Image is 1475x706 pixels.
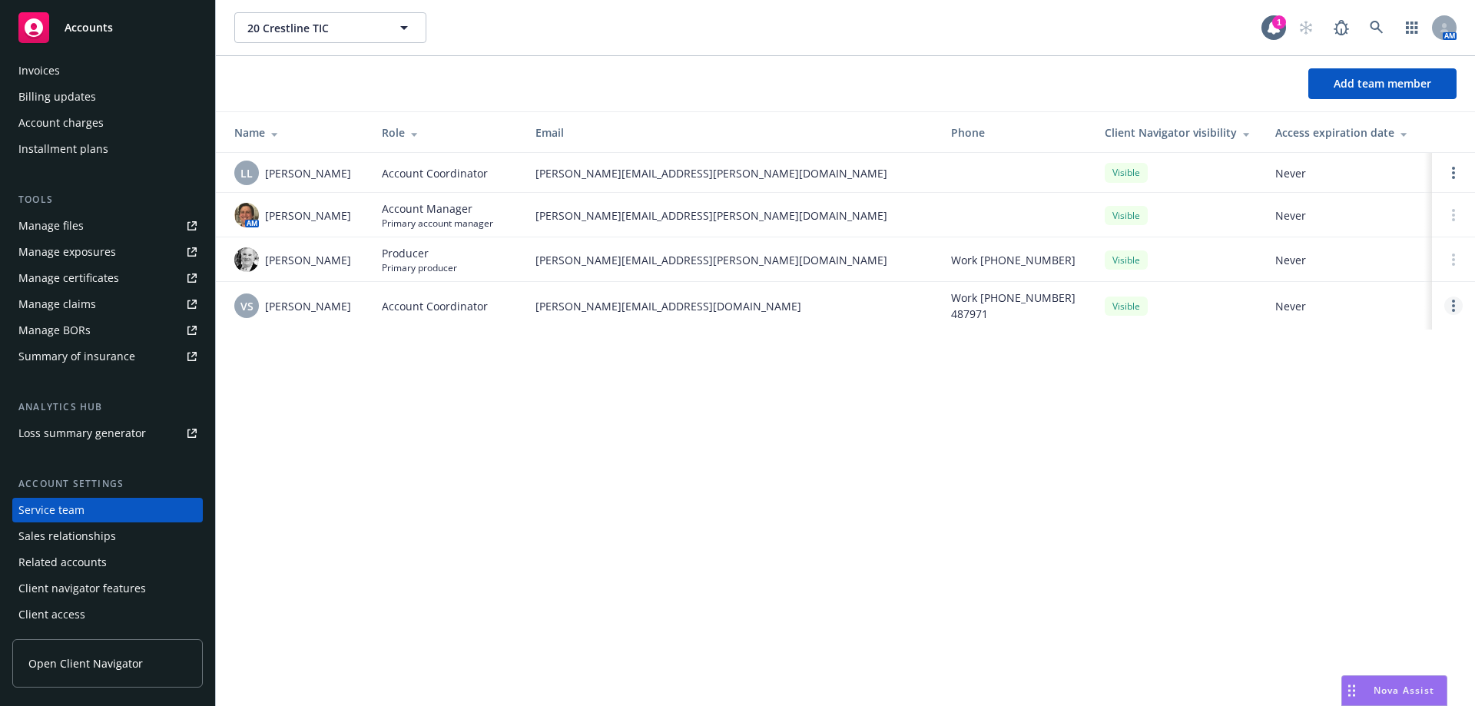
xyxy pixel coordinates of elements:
div: Manage claims [18,292,96,317]
a: Loss summary generator [12,421,203,446]
a: Switch app [1397,12,1427,43]
div: Email [535,124,926,141]
span: Never [1275,207,1420,224]
div: Name [234,124,357,141]
div: Related accounts [18,550,107,575]
span: [PERSON_NAME] [265,207,351,224]
div: Summary of insurance [18,344,135,369]
a: Sales relationships [12,524,203,549]
div: Visible [1105,297,1148,316]
div: Service team [18,498,85,522]
div: Loss summary generator [18,421,146,446]
button: Add team member [1308,68,1457,99]
span: Account Coordinator [382,298,488,314]
div: Invoices [18,58,60,83]
span: [PERSON_NAME][EMAIL_ADDRESS][PERSON_NAME][DOMAIN_NAME] [535,252,926,268]
a: Manage claims [12,292,203,317]
a: Client access [12,602,203,627]
span: [PERSON_NAME] [265,165,351,181]
span: Nova Assist [1374,684,1434,697]
div: 1 [1272,15,1286,29]
a: Open options [1444,164,1463,182]
span: Accounts [65,22,113,34]
div: Access expiration date [1275,124,1420,141]
a: Manage files [12,214,203,238]
a: Service team [12,498,203,522]
span: Producer [382,245,457,261]
a: Account charges [12,111,203,135]
span: [PERSON_NAME] [265,252,351,268]
div: Client navigator features [18,576,146,601]
a: Search [1361,12,1392,43]
span: Open Client Navigator [28,655,143,671]
span: 20 Crestline TIC [247,20,380,36]
div: Sales relationships [18,524,116,549]
span: Primary producer [382,261,457,274]
span: Add team member [1334,76,1431,91]
span: [PERSON_NAME][EMAIL_ADDRESS][PERSON_NAME][DOMAIN_NAME] [535,165,926,181]
a: Client navigator features [12,576,203,601]
a: Start snowing [1291,12,1321,43]
a: Open options [1444,297,1463,315]
div: Client access [18,602,85,627]
div: Installment plans [18,137,108,161]
a: Summary of insurance [12,344,203,369]
a: Installment plans [12,137,203,161]
button: Nova Assist [1341,675,1447,706]
div: Role [382,124,511,141]
div: Account charges [18,111,104,135]
span: Account Manager [382,201,493,217]
span: LL [240,165,253,181]
div: Account settings [12,476,203,492]
img: photo [234,203,259,227]
a: Billing updates [12,85,203,109]
span: VS [240,298,254,314]
span: Never [1275,252,1420,268]
div: Phone [951,124,1080,141]
a: Manage certificates [12,266,203,290]
span: Never [1275,165,1420,181]
a: Related accounts [12,550,203,575]
span: Work [PHONE_NUMBER] 487971 [951,290,1080,322]
a: Report a Bug [1326,12,1357,43]
a: Accounts [12,6,203,49]
div: Manage files [18,214,84,238]
span: [PERSON_NAME] [265,298,351,314]
span: Work [PHONE_NUMBER] [951,252,1076,268]
div: Manage exposures [18,240,116,264]
span: Never [1275,298,1420,314]
span: Account Coordinator [382,165,488,181]
div: Tools [12,192,203,207]
a: Invoices [12,58,203,83]
a: Manage BORs [12,318,203,343]
div: Visible [1105,206,1148,225]
button: 20 Crestline TIC [234,12,426,43]
div: Client Navigator visibility [1105,124,1251,141]
div: Billing updates [18,85,96,109]
div: Manage certificates [18,266,119,290]
div: Visible [1105,250,1148,270]
div: Drag to move [1342,676,1361,705]
div: Manage BORs [18,318,91,343]
span: Primary account manager [382,217,493,230]
span: [PERSON_NAME][EMAIL_ADDRESS][PERSON_NAME][DOMAIN_NAME] [535,207,926,224]
div: Analytics hub [12,399,203,415]
a: Manage exposures [12,240,203,264]
div: Visible [1105,163,1148,182]
span: [PERSON_NAME][EMAIL_ADDRESS][DOMAIN_NAME] [535,298,926,314]
img: photo [234,247,259,272]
